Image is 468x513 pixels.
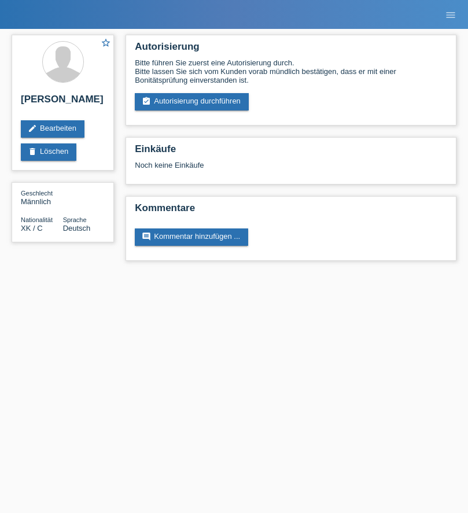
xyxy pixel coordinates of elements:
a: star_border [101,38,111,50]
span: Nationalität [21,216,53,223]
a: assignment_turned_inAutorisierung durchführen [135,93,249,110]
div: Bitte führen Sie zuerst eine Autorisierung durch. Bitte lassen Sie sich vom Kunden vorab mündlich... [135,58,447,84]
a: editBearbeiten [21,120,84,138]
h2: [PERSON_NAME] [21,94,105,111]
div: Noch keine Einkäufe [135,161,447,178]
span: Deutsch [63,224,91,232]
a: commentKommentar hinzufügen ... [135,228,248,246]
i: menu [445,9,456,21]
i: comment [142,232,151,241]
h2: Kommentare [135,202,447,220]
h2: Einkäufe [135,143,447,161]
a: menu [439,11,462,18]
span: Kosovo / C / 05.02.2021 [21,224,43,232]
i: star_border [101,38,111,48]
a: deleteLöschen [21,143,76,161]
span: Geschlecht [21,190,53,197]
i: edit [28,124,37,133]
div: Männlich [21,189,63,206]
i: assignment_turned_in [142,97,151,106]
span: Sprache [63,216,87,223]
h2: Autorisierung [135,41,447,58]
i: delete [28,147,37,156]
